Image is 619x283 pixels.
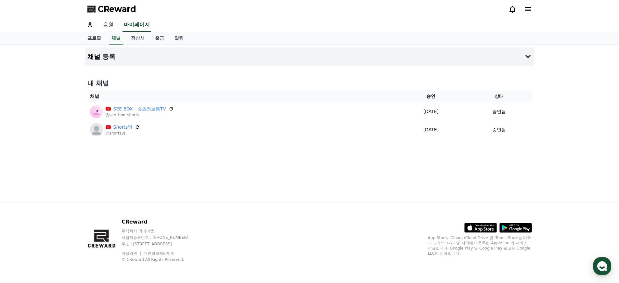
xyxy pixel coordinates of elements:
[123,18,151,32] a: 마이페이지
[150,32,169,45] a: 출금
[43,206,84,222] a: 대화
[467,90,532,102] th: 상태
[87,4,136,14] a: CReward
[122,235,201,240] p: 사업자등록번호 : [PHONE_NUMBER]
[144,251,175,256] a: 개인정보처리방침
[122,228,201,234] p: 주식회사 와이피랩
[122,251,142,256] a: 이용약관
[90,123,103,136] img: Shorts멍
[82,32,106,45] a: 프로필
[90,105,103,118] img: SEE BOX - 숏츠정보통TV
[113,124,133,131] a: Shorts멍
[122,257,201,262] p: © CReward All Rights Reserved.
[59,216,67,221] span: 대화
[492,126,506,133] p: 승인됨
[82,18,98,32] a: 홈
[87,53,116,60] h4: 채널 등록
[398,108,464,115] p: [DATE]
[85,47,535,66] button: 채널 등록
[84,206,125,222] a: 설정
[113,106,166,112] a: SEE BOX - 숏츠정보통TV
[87,79,532,88] h4: 내 채널
[395,90,467,102] th: 승인
[126,32,150,45] a: 정산서
[106,131,140,136] p: @shorts멍
[122,218,201,226] p: CReward
[122,241,201,247] p: 주소 : [STREET_ADDRESS]
[428,235,532,256] p: App Store, iCloud, iCloud Drive 및 iTunes Store는 미국과 그 밖의 나라 및 지역에서 등록된 Apple Inc.의 서비스 상표입니다. Goo...
[169,32,189,45] a: 알림
[20,216,24,221] span: 홈
[98,4,136,14] span: CReward
[87,90,395,102] th: 채널
[398,126,464,133] p: [DATE]
[106,112,174,118] p: @see_box_shorts
[492,108,506,115] p: 승인됨
[98,18,119,32] a: 음원
[100,216,108,221] span: 설정
[109,32,123,45] a: 채널
[2,206,43,222] a: 홈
